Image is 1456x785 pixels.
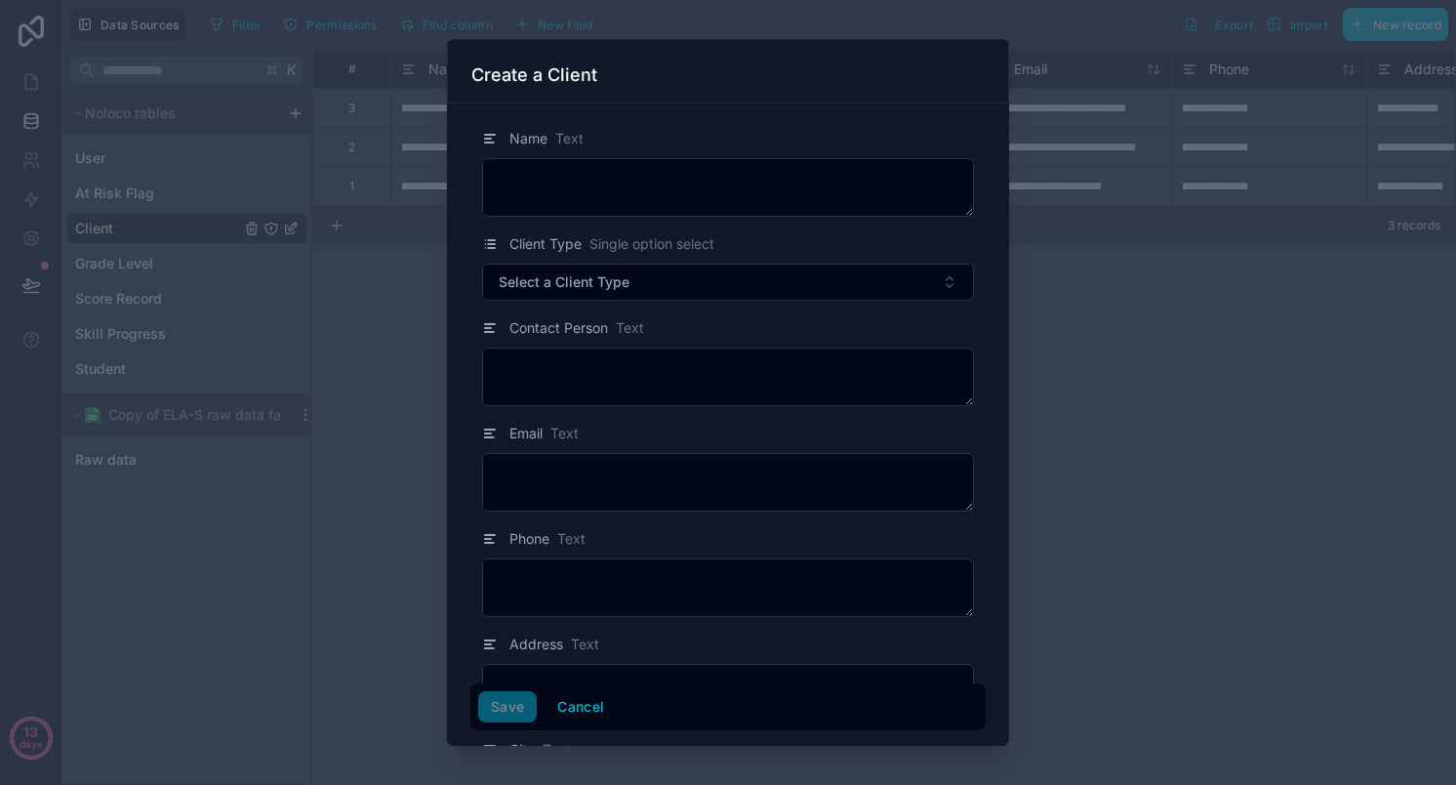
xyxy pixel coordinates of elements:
[509,740,535,760] span: City
[616,318,644,338] span: Text
[509,234,582,254] span: Client Type
[550,424,579,443] span: Text
[509,424,543,443] span: Email
[509,529,549,549] span: Phone
[509,129,547,148] span: Name
[557,529,586,549] span: Text
[509,318,608,338] span: Contact Person
[482,264,974,301] button: Select Button
[499,272,629,292] span: Select a Client Type
[589,234,714,254] span: Single option select
[555,129,584,148] span: Text
[509,635,563,654] span: Address
[571,635,599,654] span: Text
[471,63,597,87] h3: Create a Client
[543,740,571,760] span: Text
[545,691,617,723] button: Cancel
